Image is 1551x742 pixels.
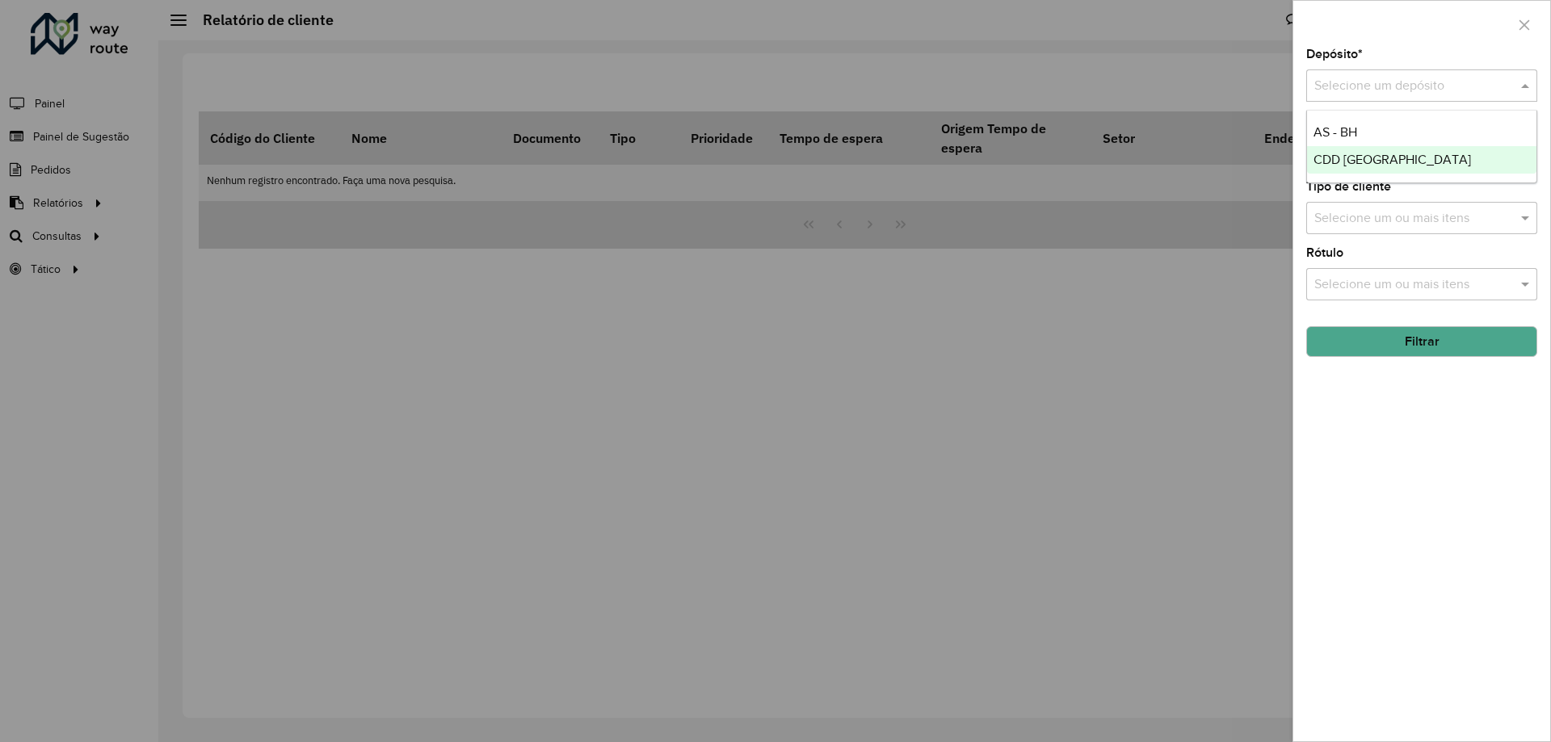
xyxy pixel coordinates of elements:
[1306,177,1391,196] label: Tipo de cliente
[1306,44,1363,64] label: Depósito
[1306,326,1537,357] button: Filtrar
[1314,153,1471,166] span: CDD [GEOGRAPHIC_DATA]
[1314,125,1357,139] span: AS - BH
[1306,110,1537,183] ng-dropdown-panel: Options list
[1306,243,1343,262] label: Rótulo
